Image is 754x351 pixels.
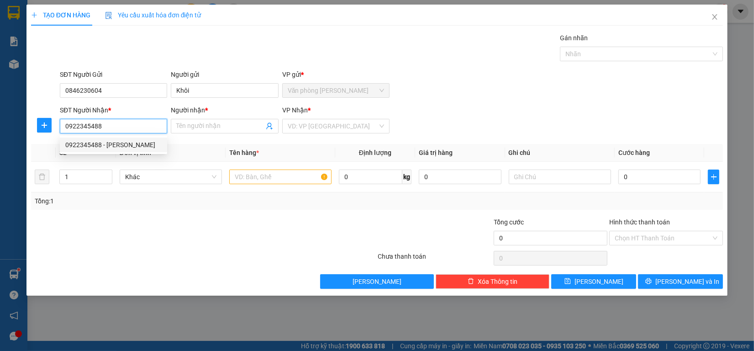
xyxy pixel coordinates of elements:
div: SĐT Người Gửi [60,69,167,80]
div: 0922345488 - KHẢ DUY [60,138,167,152]
button: [PERSON_NAME] [320,274,434,289]
span: Văn phòng Cao Thắng [288,84,384,97]
span: TẠO ĐƠN HÀNG [31,11,90,19]
span: [PERSON_NAME] và In [655,277,719,287]
div: Người nhận [171,105,278,115]
span: Tên hàng [229,149,259,156]
span: Yêu cầu xuất hóa đơn điện tử [105,11,201,19]
span: close [711,13,718,21]
span: phone [4,68,11,75]
input: VD: Bàn, Ghế [229,170,332,184]
li: 1900 8181 [4,66,174,77]
span: plus [37,122,51,129]
span: Giá trị hàng [419,149,453,156]
div: Người gửi [171,69,278,80]
th: Ghi chú [505,144,615,162]
b: [PERSON_NAME] [53,6,129,17]
span: Tổng cước [494,218,524,226]
span: user-add [266,122,273,130]
div: SĐT Người Nhận [60,105,167,115]
span: Khác [125,170,216,184]
input: Ghi Chú [509,170,611,184]
span: [PERSON_NAME] [353,277,401,287]
div: 0922345488 - [PERSON_NAME] [65,140,162,150]
label: Gán nhãn [560,34,588,42]
div: Tổng: 1 [35,196,291,206]
span: VP Nhận [282,106,308,114]
button: deleteXóa Thông tin [436,274,549,289]
input: 0 [419,170,501,184]
span: delete [468,278,474,285]
button: save[PERSON_NAME] [551,274,636,289]
span: save [564,278,571,285]
span: [PERSON_NAME] [575,277,623,287]
span: kg [402,170,411,184]
button: plus [708,170,719,184]
div: Chưa thanh toán [377,251,492,267]
span: environment [53,22,60,29]
span: Cước hàng [618,149,650,156]
span: printer [645,278,652,285]
button: plus [37,118,52,133]
li: E11, Đường số 8, Khu dân cư Nông [GEOGRAPHIC_DATA], Kv.[GEOGRAPHIC_DATA], [GEOGRAPHIC_DATA] [4,20,174,66]
button: delete [35,170,49,184]
label: Hình thức thanh toán [609,218,670,226]
span: plus [708,173,719,181]
div: VP gửi [282,69,390,80]
img: logo.jpg [4,4,50,50]
button: printer[PERSON_NAME] và In [638,274,723,289]
button: Close [702,5,728,30]
span: Xóa Thông tin [478,277,517,287]
span: Định lượng [359,149,391,156]
span: plus [31,12,37,18]
img: icon [105,12,112,19]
